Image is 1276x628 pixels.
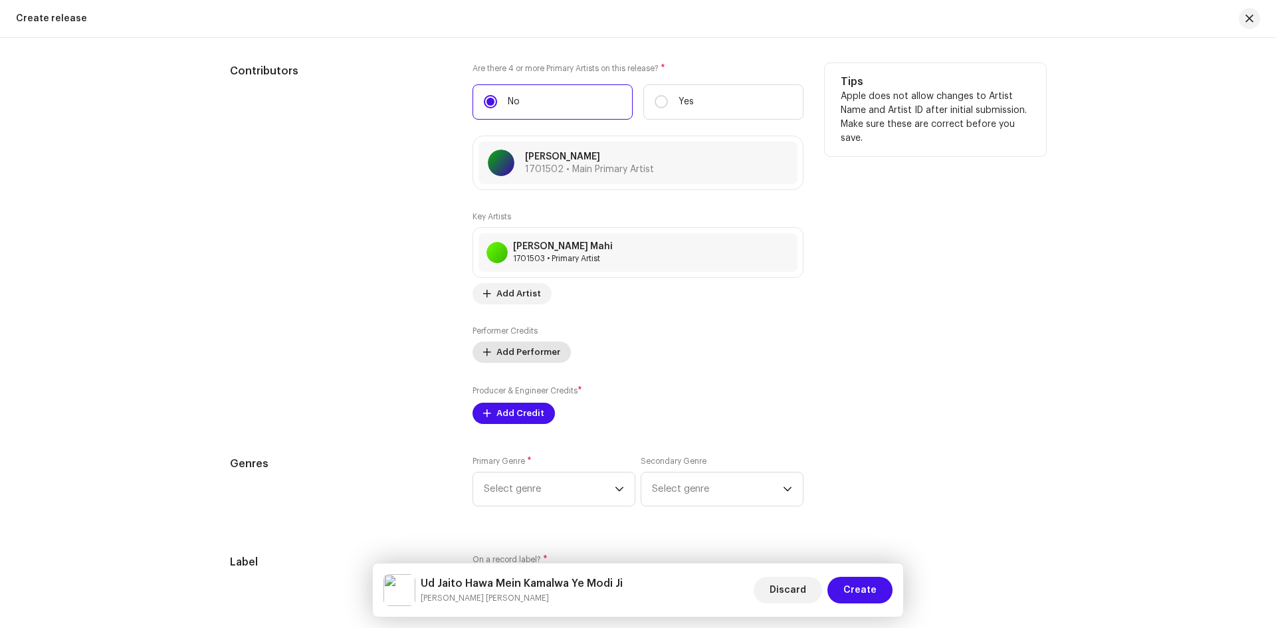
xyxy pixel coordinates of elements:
[513,241,613,252] div: [PERSON_NAME] Mahi
[383,574,415,606] img: 41ea0956-8c4b-4500-8138-4fa7d55de64d
[230,554,451,570] h5: Label
[496,280,541,307] span: Add Artist
[473,283,552,304] button: Add Artist
[421,576,623,591] h5: Ud Jaito Hawa Mein Kamalwa Ye Modi Ji
[230,456,451,472] h5: Genres
[473,326,538,336] label: Performer Credits
[473,456,532,467] label: Primary Genre
[783,472,792,506] div: dropdown trigger
[508,95,520,109] p: No
[473,63,803,74] label: Are there 4 or more Primary Artists on this release?
[473,403,555,424] button: Add Credit
[841,74,1030,90] h5: Tips
[421,591,623,605] small: Ud Jaito Hawa Mein Kamalwa Ye Modi Ji
[525,165,654,174] span: 1701502 • Main Primary Artist
[525,150,654,164] p: [PERSON_NAME]
[615,472,624,506] div: dropdown trigger
[484,472,615,506] span: Select genre
[754,577,822,603] button: Discard
[230,63,451,79] h5: Contributors
[473,554,803,565] label: On a record label?
[496,339,560,366] span: Add Performer
[641,456,706,467] label: Secondary Genre
[841,90,1030,146] p: Apple does not allow changes to Artist Name and Artist ID after initial submission. Make sure the...
[473,387,578,395] small: Producer & Engineer Credits
[513,253,613,264] div: Primary Artist
[827,577,893,603] button: Create
[843,577,877,603] span: Create
[473,342,571,363] button: Add Performer
[473,211,511,222] label: Key Artists
[770,577,806,603] span: Discard
[496,400,544,427] span: Add Credit
[652,472,783,506] span: Select genre
[679,95,694,109] p: Yes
